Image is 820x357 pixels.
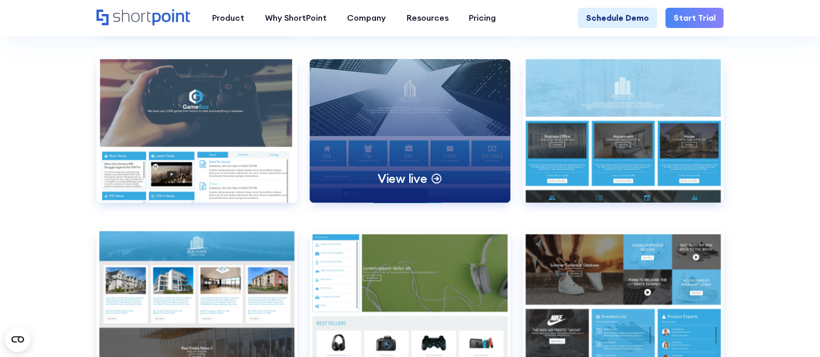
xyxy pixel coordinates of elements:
[378,170,427,187] p: View live
[347,12,386,24] div: Company
[523,59,724,219] a: Real Estate 2
[5,327,30,352] button: Open CMP widget
[458,8,506,28] a: Pricing
[396,8,459,28] a: Resources
[310,59,510,219] a: Real Estate 1View live
[578,8,657,28] a: Schedule Demo
[202,8,255,28] a: Product
[407,12,449,24] div: Resources
[96,59,297,219] a: Play Intranet
[212,12,244,24] div: Product
[96,9,192,27] a: Home
[255,8,337,28] a: Why ShortPoint
[337,8,396,28] a: Company
[665,8,724,28] a: Start Trial
[469,12,496,24] div: Pricing
[768,307,820,357] iframe: Chat Widget
[265,12,327,24] div: Why ShortPoint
